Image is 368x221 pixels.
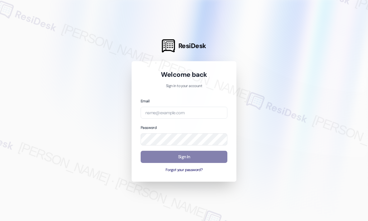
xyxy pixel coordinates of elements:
[141,167,227,173] button: Forgot your password?
[141,70,227,79] h1: Welcome back
[141,107,227,119] input: name@example.com
[141,99,149,104] label: Email
[141,151,227,163] button: Sign In
[141,83,227,89] p: Sign in to your account
[162,39,175,52] img: ResiDesk Logo
[141,125,157,130] label: Password
[178,42,206,50] span: ResiDesk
